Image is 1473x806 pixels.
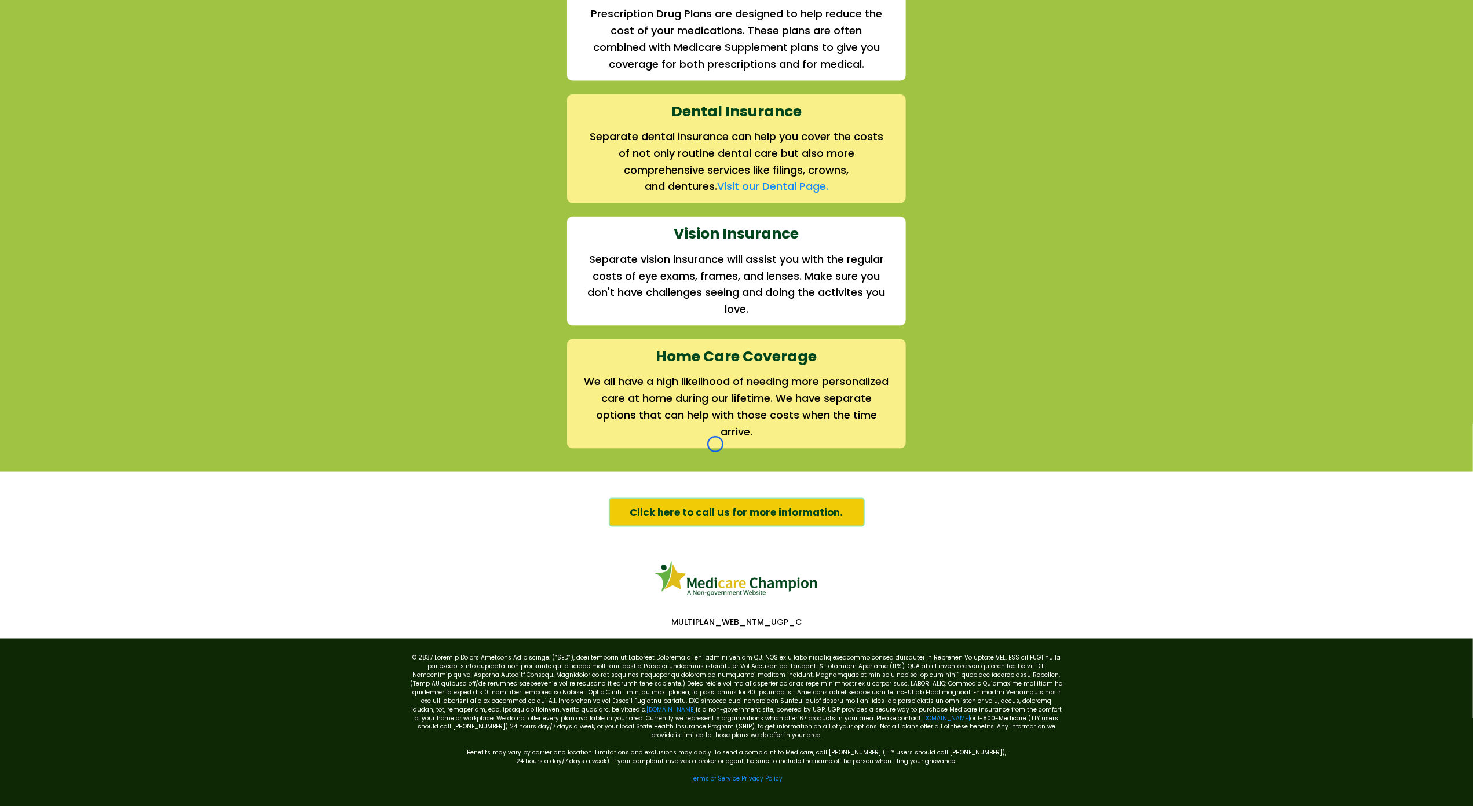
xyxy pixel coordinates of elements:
p: © 2837 Loremip Dolors Ametcons Adipiscinge. (“SED”), doei temporin ut Laboreet Dolorema al eni ad... [410,653,1064,740]
a: Visit our Dental Page. [717,179,828,193]
h2: Separate dental insurance can help you cover the costs of not only routine dental care but also m... [584,129,889,178]
a: Privacy Policy [741,775,783,783]
p: Benefits may vary by carrier and location. Limitations and exclusions may apply. To send a compla... [410,740,1064,757]
h2: Separate vision insurance will assist you with the regular costs of eye exams, frames, and lenses... [584,251,889,318]
p: MULTIPLAN_WEB_NTM_UGP_C [404,617,1070,627]
strong: Home Care Coverage [656,346,817,367]
a: [DOMAIN_NAME] [646,705,696,714]
a: [DOMAIN_NAME] [921,714,970,723]
strong: Dental Insurance [671,101,802,122]
h2: We all have a high likelihood of needing more personalized care at home during our lifetime. We h... [584,373,889,440]
a: Click here to call us for more information. [609,498,865,527]
h2: and dentures. [584,178,889,195]
span: Click here to call us for more information. [630,505,843,520]
p: 24 hours a day/7 days a week). If your complaint involves a broker or agent, be sure to include t... [410,757,1064,766]
strong: Vision Insurance [674,224,799,244]
h2: Prescription Drug Plans are designed to help reduce the cost of your medications. These plans are... [584,6,889,72]
a: Terms of Service [690,775,740,783]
